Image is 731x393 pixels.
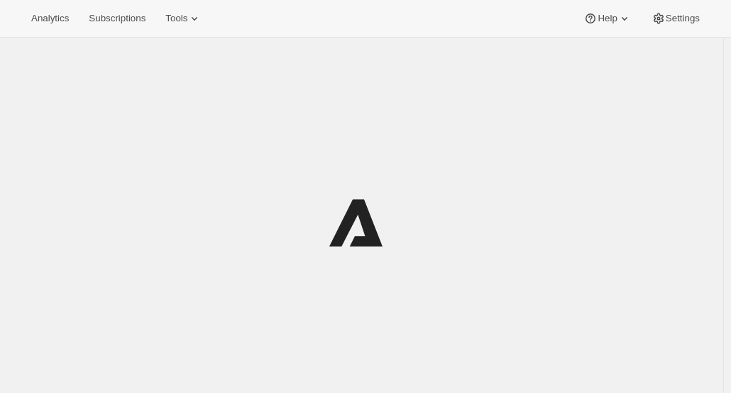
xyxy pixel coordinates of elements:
[598,13,617,24] span: Help
[89,13,145,24] span: Subscriptions
[157,9,210,28] button: Tools
[165,13,187,24] span: Tools
[31,13,69,24] span: Analytics
[23,9,77,28] button: Analytics
[575,9,639,28] button: Help
[666,13,700,24] span: Settings
[80,9,154,28] button: Subscriptions
[643,9,708,28] button: Settings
